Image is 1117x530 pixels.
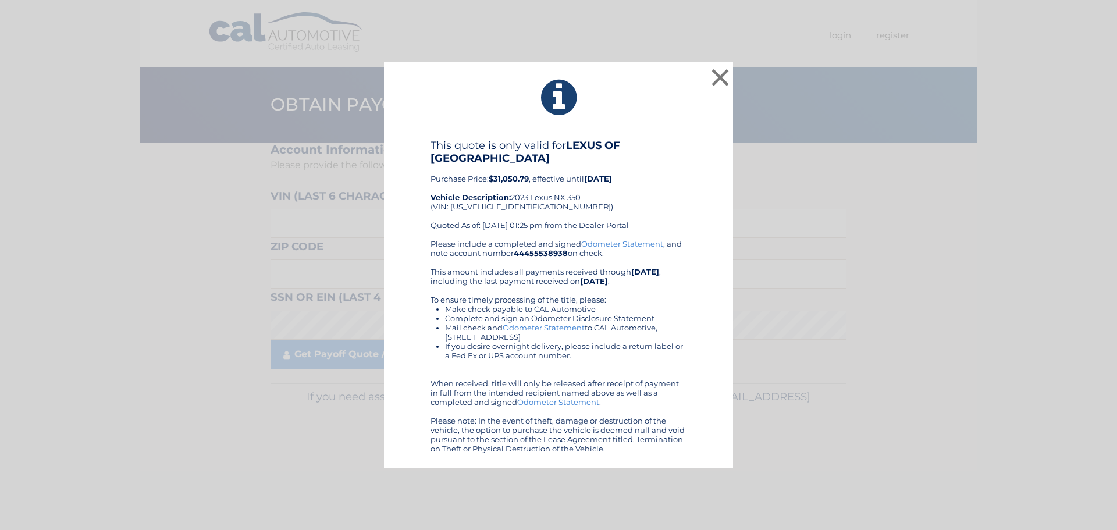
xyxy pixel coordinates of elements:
strong: Vehicle Description: [431,193,511,202]
b: LEXUS OF [GEOGRAPHIC_DATA] [431,139,620,165]
button: × [709,66,732,89]
h4: This quote is only valid for [431,139,686,165]
li: Make check payable to CAL Automotive [445,304,686,314]
a: Odometer Statement [517,397,599,407]
b: [DATE] [584,174,612,183]
a: Odometer Statement [581,239,663,248]
b: 44455538938 [514,248,568,258]
div: Please include a completed and signed , and note account number on check. This amount includes al... [431,239,686,453]
li: Mail check and to CAL Automotive, [STREET_ADDRESS] [445,323,686,342]
li: Complete and sign an Odometer Disclosure Statement [445,314,686,323]
b: [DATE] [631,267,659,276]
b: $31,050.79 [489,174,529,183]
b: [DATE] [580,276,608,286]
li: If you desire overnight delivery, please include a return label or a Fed Ex or UPS account number. [445,342,686,360]
div: Purchase Price: , effective until 2023 Lexus NX 350 (VIN: [US_VEHICLE_IDENTIFICATION_NUMBER]) Quo... [431,139,686,239]
a: Odometer Statement [503,323,585,332]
